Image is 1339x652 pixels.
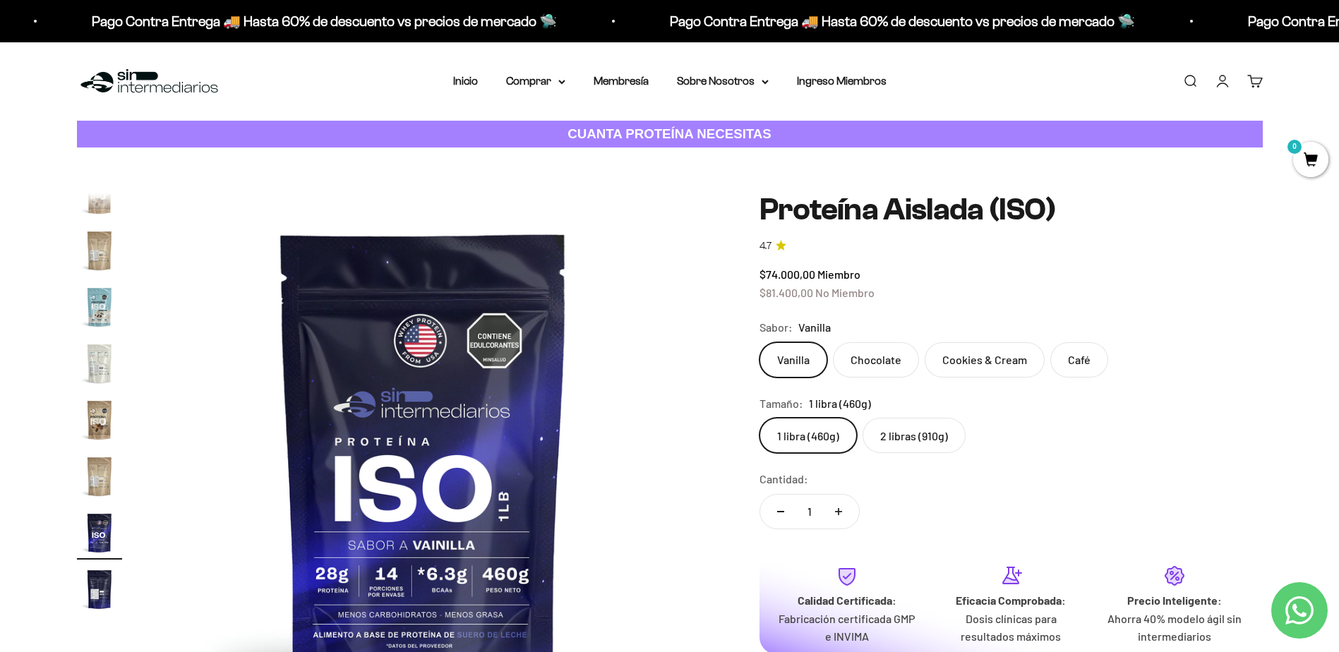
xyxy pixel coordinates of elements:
button: Ir al artículo 15 [77,454,122,503]
div: Un aval de expertos o estudios clínicos en la página. [17,67,292,105]
img: Proteína Aislada (ISO) [77,510,122,555]
a: CUANTA PROTEÍNA NECESITAS [77,121,1263,148]
p: Pago Contra Entrega 🚚 Hasta 60% de descuento vs precios de mercado 🛸 [588,10,1053,32]
legend: Sabor: [759,318,793,337]
img: Proteína Aislada (ISO) [77,341,122,386]
p: ¿Qué te daría la seguridad final para añadir este producto a tu carrito? [17,23,292,55]
button: Enviar [229,210,292,234]
a: Membresía [594,75,649,87]
a: 4.74.7 de 5.0 estrellas [759,239,1263,254]
p: Pago Contra Entrega 🚚 Hasta 60% de descuento vs precios de mercado 🛸 [10,10,475,32]
span: Enviar [231,210,291,234]
strong: CUANTA PROTEÍNA NECESITAS [568,126,771,141]
button: Ir al artículo 10 [77,171,122,221]
h1: Proteína Aislada (ISO) [759,193,1263,227]
summary: Sobre Nosotros [677,72,769,90]
img: Proteína Aislada (ISO) [77,567,122,612]
img: Proteína Aislada (ISO) [77,454,122,499]
strong: Eficacia Comprobada: [956,593,1066,607]
span: Miembro [817,267,860,281]
div: Un mensaje de garantía de satisfacción visible. [17,137,292,162]
p: Dosis clínicas para resultados máximos [940,610,1081,646]
span: No Miembro [815,286,875,299]
p: Ahorra 40% modelo ágil sin intermediarios [1104,610,1245,646]
span: $81.400,00 [759,286,813,299]
a: Ingreso Miembros [797,75,887,87]
button: Aumentar cantidad [818,495,859,529]
span: Vanilla [798,318,831,337]
div: La confirmación de la pureza de los ingredientes. [17,165,292,203]
button: Ir al artículo 12 [77,284,122,334]
button: Reducir cantidad [760,495,801,529]
a: 0 [1293,153,1328,169]
label: Cantidad: [759,470,808,488]
img: Proteína Aislada (ISO) [77,397,122,442]
img: Proteína Aislada (ISO) [77,284,122,330]
img: Proteína Aislada (ISO) [77,171,122,217]
a: Inicio [453,75,478,87]
button: Ir al artículo 11 [77,228,122,277]
mark: 0 [1286,138,1303,155]
strong: Precio Inteligente: [1127,593,1222,607]
summary: Comprar [506,72,565,90]
strong: Calidad Certificada: [798,593,896,607]
div: Más detalles sobre la fecha exacta de entrega. [17,109,292,133]
button: Ir al artículo 17 [77,567,122,616]
span: 1 libra (460g) [809,394,871,413]
button: Ir al artículo 16 [77,510,122,560]
p: Fabricación certificada GMP e INVIMA [776,610,918,646]
img: Proteína Aislada (ISO) [77,228,122,273]
button: Ir al artículo 13 [77,341,122,390]
span: $74.000,00 [759,267,815,281]
button: Ir al artículo 14 [77,397,122,447]
span: 4.7 [759,239,771,254]
legend: Tamaño: [759,394,803,413]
